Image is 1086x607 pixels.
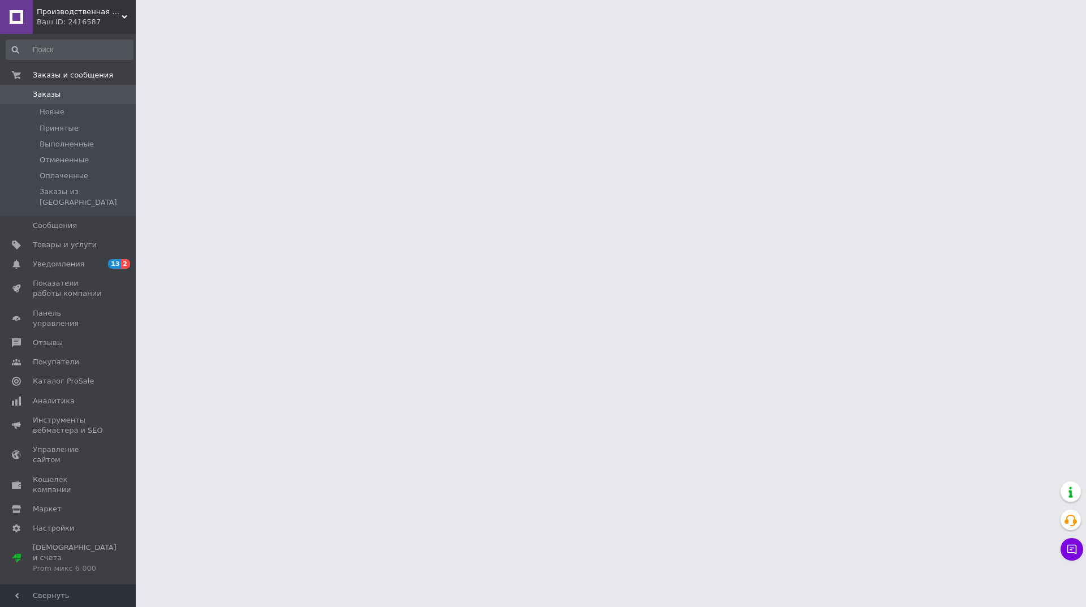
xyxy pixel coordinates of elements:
[108,259,121,269] span: 13
[40,187,132,207] span: Заказы из [GEOGRAPHIC_DATA]
[33,70,113,80] span: Заказы и сообщения
[40,139,94,149] span: Выполненные
[40,155,89,165] span: Отмененные
[1061,538,1083,561] button: Чат с покупателем
[33,89,61,100] span: Заказы
[33,396,75,406] span: Аналитика
[37,7,122,17] span: Производственная Компания "lnk-leader"
[33,240,97,250] span: Товары и услуги
[33,543,117,574] span: [DEMOGRAPHIC_DATA] и счета
[33,308,105,329] span: Панель управления
[33,259,84,269] span: Уведомления
[33,523,74,533] span: Настройки
[33,338,63,348] span: Отзывы
[40,171,88,181] span: Оплаченные
[40,123,79,134] span: Принятые
[33,475,105,495] span: Кошелек компании
[33,445,105,465] span: Управление сайтом
[121,259,130,269] span: 2
[33,357,79,367] span: Покупатели
[33,504,62,514] span: Маркет
[33,415,105,436] span: Инструменты вебмастера и SEO
[37,17,136,27] div: Ваш ID: 2416587
[33,376,94,386] span: Каталог ProSale
[33,221,77,231] span: Сообщения
[33,278,105,299] span: Показатели работы компании
[33,563,117,574] div: Prom микс 6 000
[6,40,133,60] input: Поиск
[40,107,64,117] span: Новые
